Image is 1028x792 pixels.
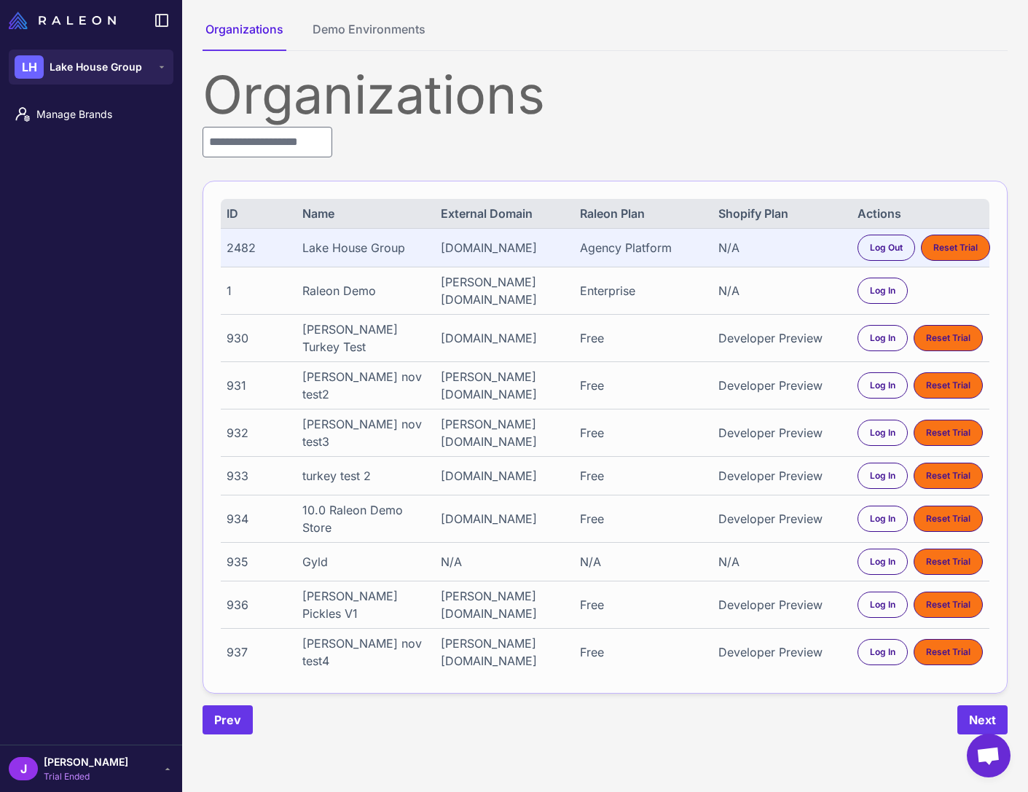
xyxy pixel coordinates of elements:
[933,241,978,254] span: Reset Trial
[926,555,970,568] span: Reset Trial
[718,282,844,299] div: N/A
[580,596,706,613] div: Free
[870,241,903,254] span: Log Out
[441,467,567,485] div: [DOMAIN_NAME]
[870,555,895,568] span: Log In
[441,205,567,222] div: External Domain
[870,598,895,611] span: Log In
[302,415,428,450] div: [PERSON_NAME] nov test3
[441,553,567,571] div: N/A
[718,596,844,613] div: Developer Preview
[718,553,844,571] div: N/A
[870,332,895,345] span: Log In
[302,501,428,536] div: 10.0 Raleon Demo Store
[870,379,895,392] span: Log In
[302,321,428,356] div: [PERSON_NAME] Turkey Test
[36,106,165,122] span: Manage Brands
[718,239,844,256] div: N/A
[441,510,567,528] div: [DOMAIN_NAME]
[302,587,428,622] div: [PERSON_NAME] Pickles V1
[441,635,567,670] div: [PERSON_NAME][DOMAIN_NAME]
[227,329,290,347] div: 930
[967,734,1011,777] div: Open chat
[302,282,428,299] div: Raleon Demo
[580,282,706,299] div: Enterprise
[718,424,844,442] div: Developer Preview
[718,643,844,661] div: Developer Preview
[227,553,290,571] div: 935
[926,512,970,525] span: Reset Trial
[44,770,128,783] span: Trial Ended
[718,467,844,485] div: Developer Preview
[870,469,895,482] span: Log In
[302,635,428,670] div: [PERSON_NAME] nov test4
[203,20,286,51] button: Organizations
[302,467,428,485] div: turkey test 2
[227,205,290,222] div: ID
[926,426,970,439] span: Reset Trial
[926,379,970,392] span: Reset Trial
[227,467,290,485] div: 933
[718,329,844,347] div: Developer Preview
[926,646,970,659] span: Reset Trial
[580,239,706,256] div: Agency Platform
[50,59,142,75] span: Lake House Group
[870,426,895,439] span: Log In
[302,239,428,256] div: Lake House Group
[6,99,176,130] a: Manage Brands
[926,469,970,482] span: Reset Trial
[580,553,706,571] div: N/A
[580,510,706,528] div: Free
[870,284,895,297] span: Log In
[441,273,567,308] div: [PERSON_NAME][DOMAIN_NAME]
[718,377,844,394] div: Developer Preview
[580,205,706,222] div: Raleon Plan
[926,332,970,345] span: Reset Trial
[227,510,290,528] div: 934
[227,239,290,256] div: 2482
[957,705,1008,734] button: Next
[926,598,970,611] span: Reset Trial
[9,12,122,29] a: Raleon Logo
[9,12,116,29] img: Raleon Logo
[870,646,895,659] span: Log In
[310,20,428,51] button: Demo Environments
[302,368,428,403] div: [PERSON_NAME] nov test2
[718,510,844,528] div: Developer Preview
[302,553,428,571] div: Gyld
[858,205,984,222] div: Actions
[44,754,128,770] span: [PERSON_NAME]
[580,424,706,442] div: Free
[9,50,173,85] button: LHLake House Group
[227,282,290,299] div: 1
[15,55,44,79] div: LH
[441,239,567,256] div: [DOMAIN_NAME]
[441,587,567,622] div: [PERSON_NAME][DOMAIN_NAME]
[580,377,706,394] div: Free
[441,368,567,403] div: [PERSON_NAME][DOMAIN_NAME]
[203,68,1008,121] div: Organizations
[227,424,290,442] div: 932
[441,329,567,347] div: [DOMAIN_NAME]
[9,757,38,780] div: J
[580,329,706,347] div: Free
[227,596,290,613] div: 936
[580,467,706,485] div: Free
[227,377,290,394] div: 931
[203,705,253,734] button: Prev
[580,643,706,661] div: Free
[718,205,844,222] div: Shopify Plan
[870,512,895,525] span: Log In
[441,415,567,450] div: [PERSON_NAME][DOMAIN_NAME]
[302,205,428,222] div: Name
[227,643,290,661] div: 937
